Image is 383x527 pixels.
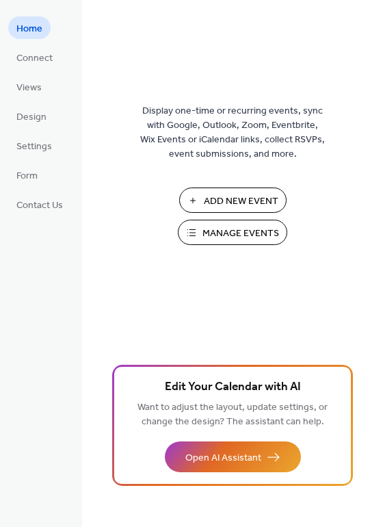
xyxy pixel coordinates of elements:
a: Design [8,105,55,127]
a: Contact Us [8,193,71,216]
a: Settings [8,134,60,157]
button: Add New Event [179,188,287,213]
a: Form [8,164,46,186]
span: Connect [16,51,53,66]
span: Contact Us [16,198,63,213]
span: Manage Events [202,227,279,241]
span: Home [16,22,42,36]
span: Form [16,169,38,183]
a: Connect [8,46,61,68]
span: Edit Your Calendar with AI [165,378,301,397]
span: Settings [16,140,52,154]
span: Views [16,81,42,95]
span: Add New Event [204,194,278,209]
a: Views [8,75,50,98]
span: Open AI Assistant [185,451,261,465]
button: Manage Events [178,220,287,245]
span: Design [16,110,47,125]
span: Want to adjust the layout, update settings, or change the design? The assistant can help. [137,398,328,431]
button: Open AI Assistant [165,441,301,472]
span: Display one-time or recurring events, sync with Google, Outlook, Zoom, Eventbrite, Wix Events or ... [140,104,325,162]
a: Home [8,16,51,39]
